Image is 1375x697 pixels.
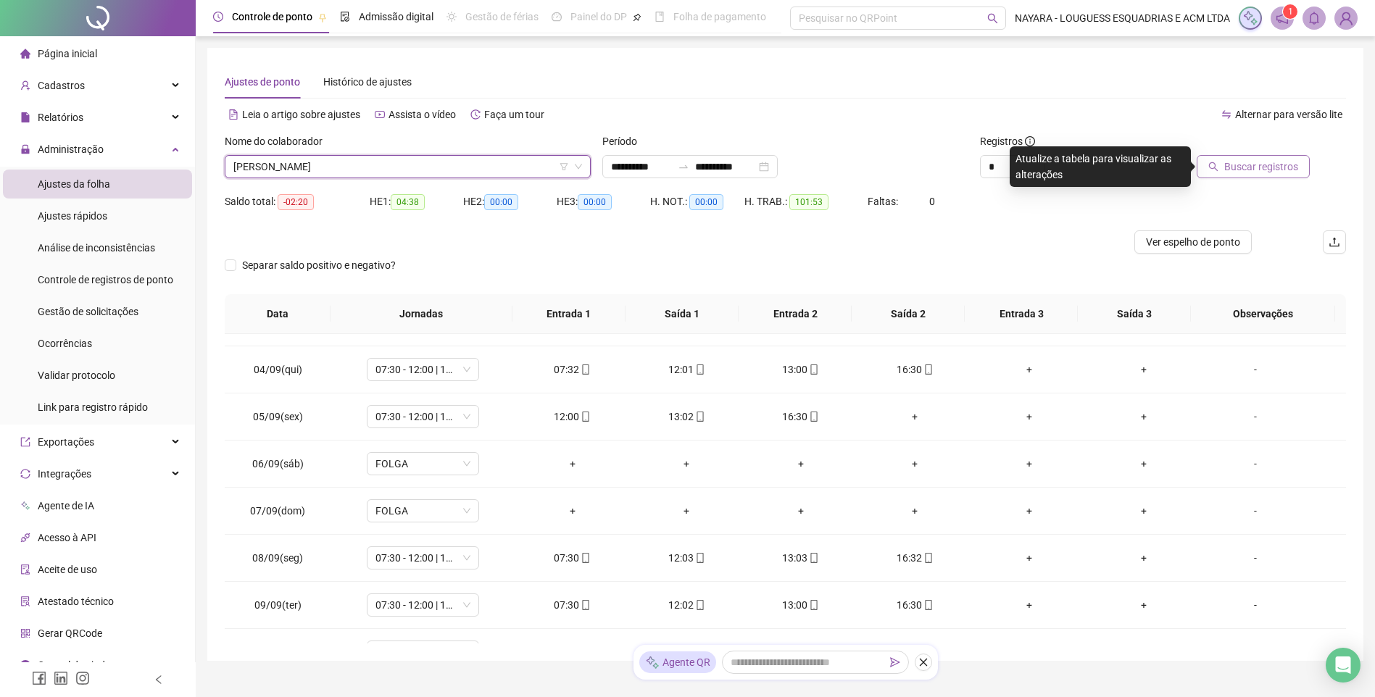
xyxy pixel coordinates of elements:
[370,193,463,210] div: HE 1:
[512,294,626,334] th: Entrada 1
[984,550,1075,566] div: +
[318,13,327,22] span: pushpin
[38,80,85,91] span: Cadastros
[852,294,965,334] th: Saída 2
[38,370,115,381] span: Validar protocolo
[984,456,1075,472] div: +
[527,409,618,425] div: 12:00
[20,596,30,606] span: solution
[331,294,512,334] th: Jornadas
[20,144,30,154] span: lock
[918,657,929,667] span: close
[1191,294,1334,334] th: Observações
[375,594,470,616] span: 07:30 - 12:00 | 13:00 - 16:30
[38,596,114,607] span: Atestado técnico
[38,627,102,639] span: Gerar QRCode
[1098,456,1189,472] div: +
[252,458,304,469] span: 06/09(sáb)
[389,109,456,120] span: Assista o vídeo
[32,671,46,685] span: facebook
[465,11,539,22] span: Gestão de férias
[38,210,107,222] span: Ajustes rápidos
[870,362,961,377] div: 16:30
[527,503,618,519] div: +
[922,600,934,610] span: mobile
[655,12,665,22] span: book
[75,671,90,685] span: instagram
[484,109,544,120] span: Faça um tour
[1288,7,1293,17] span: 1
[1015,10,1230,26] span: NAYARA - LOUGUESS ESQUADRIAS E ACM LTDA
[673,11,766,22] span: Folha de pagamento
[359,11,433,22] span: Admissão digital
[755,550,847,566] div: 13:03
[484,194,518,210] span: 00:00
[560,162,568,171] span: filter
[278,194,314,210] span: -02:20
[225,193,370,210] div: Saldo total:
[527,456,618,472] div: +
[20,469,30,479] span: sync
[602,133,647,149] label: Período
[929,196,935,207] span: 0
[739,294,852,334] th: Entrada 2
[38,436,94,448] span: Exportações
[639,651,716,673] div: Agente QR
[375,406,470,427] span: 07:30 - 12:00 | 13:00 - 16:30
[870,550,961,566] div: 16:32
[20,660,30,670] span: info-circle
[650,193,744,210] div: H. NOT.:
[579,412,591,422] span: mobile
[1098,503,1189,519] div: +
[678,161,689,172] span: to
[1098,550,1189,566] div: +
[694,553,705,563] span: mobile
[641,503,732,519] div: +
[446,12,457,22] span: sun
[890,657,900,667] span: send
[755,456,847,472] div: +
[225,133,332,149] label: Nome do colaborador
[38,178,110,190] span: Ajustes da folha
[1242,10,1258,26] img: sparkle-icon.fc2bf0ac1784a2077858766a79e2daf3.svg
[254,599,302,611] span: 09/09(ter)
[980,133,1035,149] span: Registros
[1197,155,1310,178] button: Buscar registros
[641,550,732,566] div: 12:03
[340,12,350,22] span: file-done
[552,12,562,22] span: dashboard
[1213,597,1298,613] div: -
[1326,648,1361,683] div: Open Intercom Messenger
[579,553,591,563] span: mobile
[987,13,998,24] span: search
[236,257,402,273] span: Separar saldo positivo e negativo?
[20,112,30,122] span: file
[578,194,612,210] span: 00:00
[984,597,1075,613] div: +
[1213,409,1298,425] div: -
[375,109,385,120] span: youtube
[641,456,732,472] div: +
[375,453,470,475] span: FOLGA
[20,564,30,575] span: audit
[38,401,148,413] span: Link para registro rápido
[807,364,819,375] span: mobile
[1308,12,1321,25] span: bell
[641,409,732,425] div: 13:02
[1134,230,1252,254] button: Ver espelho de ponto
[20,628,30,638] span: qrcode
[694,600,705,610] span: mobile
[225,294,331,334] th: Data
[755,503,847,519] div: +
[20,49,30,59] span: home
[254,364,302,375] span: 04/09(qui)
[20,80,30,91] span: user-add
[807,412,819,422] span: mobile
[1098,597,1189,613] div: +
[375,547,470,569] span: 07:30 - 12:00 | 13:00 - 16:30
[1025,136,1035,146] span: info-circle
[694,412,705,422] span: mobile
[54,671,68,685] span: linkedin
[1329,236,1340,248] span: upload
[38,468,91,480] span: Integrações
